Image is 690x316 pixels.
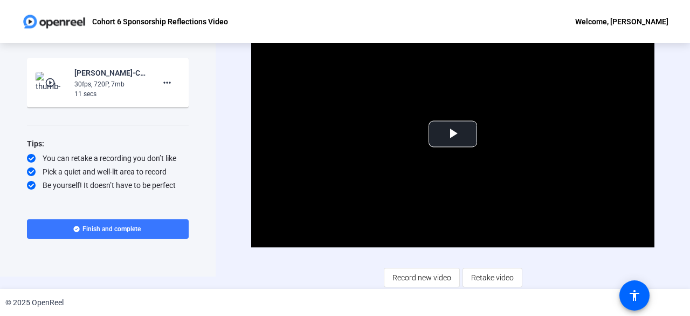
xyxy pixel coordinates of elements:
[74,89,147,99] div: 11 secs
[27,137,189,150] div: Tips:
[384,268,460,287] button: Record new video
[27,219,189,239] button: Finish and complete
[161,76,174,89] mat-icon: more_horiz
[82,225,141,233] span: Finish and complete
[74,66,147,79] div: [PERSON_NAME]-Cohort 6 Sponsorship Reflections Video-Cohort 6 Sponsorship Reflections Video -1758...
[92,15,228,28] p: Cohort 6 Sponsorship Reflections Video
[27,180,189,191] div: Be yourself! It doesn’t have to be perfect
[575,15,668,28] div: Welcome, [PERSON_NAME]
[74,79,147,89] div: 30fps, 720P, 7mb
[22,11,87,32] img: OpenReel logo
[628,289,641,302] mat-icon: accessibility
[27,153,189,164] div: You can retake a recording you don’t like
[45,77,58,88] mat-icon: play_circle_outline
[429,120,477,147] button: Play Video
[36,72,67,93] img: thumb-nail
[251,20,654,247] div: Video Player
[5,297,64,308] div: © 2025 OpenReel
[463,268,522,287] button: Retake video
[27,166,189,177] div: Pick a quiet and well-lit area to record
[392,267,451,288] span: Record new video
[471,267,514,288] span: Retake video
